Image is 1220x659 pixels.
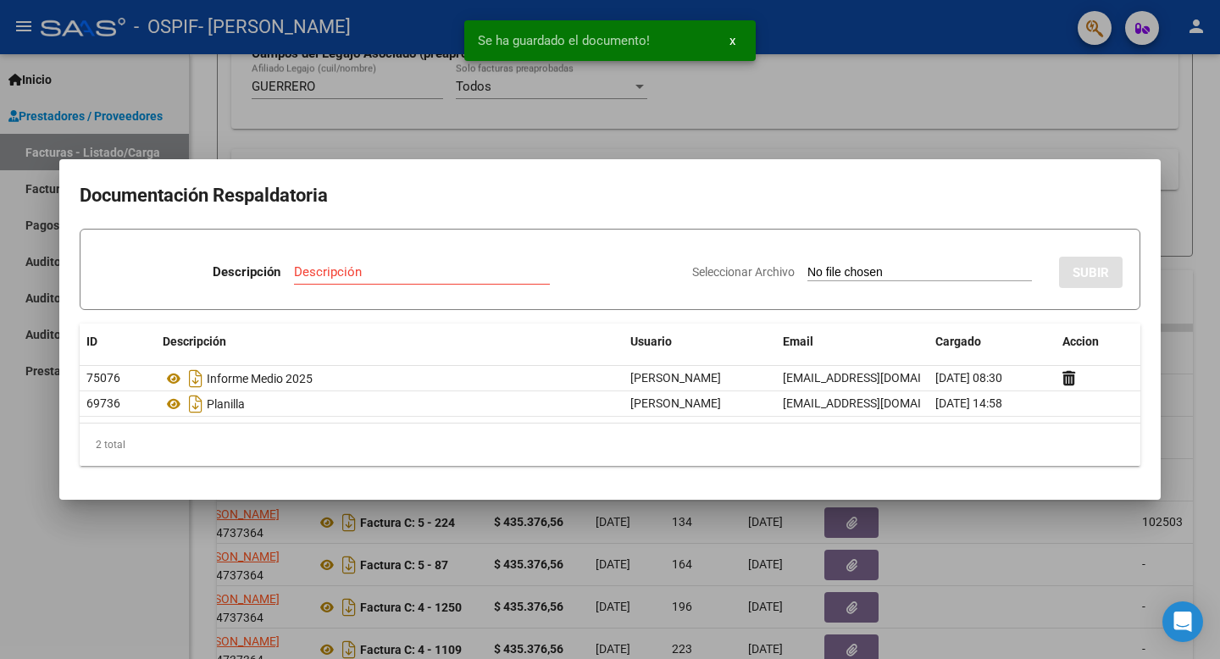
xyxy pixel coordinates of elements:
[86,371,120,385] span: 75076
[776,324,929,360] datatable-header-cell: Email
[624,324,776,360] datatable-header-cell: Usuario
[478,32,650,49] span: Se ha guardado el documento!
[86,335,97,348] span: ID
[163,390,617,418] div: Planilla
[935,371,1002,385] span: [DATE] 08:30
[783,396,971,410] span: [EMAIL_ADDRESS][DOMAIN_NAME]
[86,396,120,410] span: 69736
[716,25,749,56] button: x
[630,396,721,410] span: [PERSON_NAME]
[1073,265,1109,280] span: SUBIR
[1059,257,1123,288] button: SUBIR
[80,180,1140,212] h2: Documentación Respaldatoria
[783,371,971,385] span: [EMAIL_ADDRESS][DOMAIN_NAME]
[935,335,981,348] span: Cargado
[630,335,672,348] span: Usuario
[929,324,1056,360] datatable-header-cell: Cargado
[1056,324,1140,360] datatable-header-cell: Accion
[630,371,721,385] span: [PERSON_NAME]
[213,263,280,282] p: Descripción
[729,33,735,48] span: x
[783,335,813,348] span: Email
[1162,601,1203,642] div: Open Intercom Messenger
[80,324,156,360] datatable-header-cell: ID
[1062,335,1099,348] span: Accion
[935,396,1002,410] span: [DATE] 14:58
[80,424,1140,466] div: 2 total
[156,324,624,360] datatable-header-cell: Descripción
[163,365,617,392] div: Informe Medio 2025
[692,265,795,279] span: Seleccionar Archivo
[185,365,207,392] i: Descargar documento
[185,390,207,418] i: Descargar documento
[163,335,226,348] span: Descripción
